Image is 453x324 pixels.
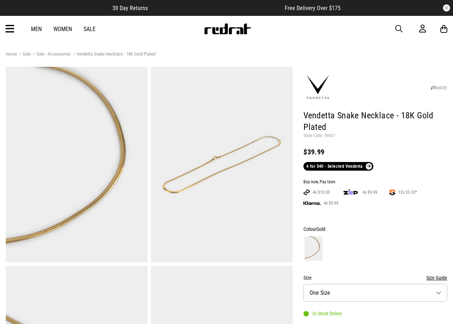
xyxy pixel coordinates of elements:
[151,67,293,262] img: Vendetta Snake Necklace - 18k Gold Plated in Gold
[343,189,358,196] img: zip
[303,162,373,171] a: 4 for $40 - Selected Vendetta
[303,273,447,282] div: Size
[204,23,251,34] img: Redrat logo
[303,110,447,133] h1: Vendetta Snake Necklace - 18K Gold Plated
[17,51,31,58] a: Sale
[360,189,380,195] span: 4x $9.99
[71,51,155,58] a: Vendetta Snake Necklace - 18K Gold Plated
[305,236,323,261] img: Gold
[53,26,72,32] a: Women
[112,5,148,12] span: 30 Day Returns
[303,284,447,302] button: One Size
[303,179,447,185] div: Buy now, Pay later.
[303,311,342,316] div: In Stock Online
[84,26,96,32] a: Sale
[303,73,332,102] img: Vendetta
[395,189,420,195] span: 12x $3.33*
[6,67,147,262] img: Vendetta Snake Necklace - 18k Gold Plated in Gold
[31,26,42,32] a: Men
[431,86,447,91] a: SHARE
[426,273,447,282] button: Size Guide
[321,200,341,206] span: 4x $9.99
[389,189,395,195] img: SPLITPAY
[303,201,321,205] img: KLARNA
[303,133,447,139] p: Style Code: 59657
[310,289,330,296] span: One Size
[6,51,17,57] a: Home
[162,4,270,12] iframe: Customer reviews powered by Trustpilot
[31,51,71,58] a: Sale - Accessories
[303,148,447,156] div: $39.99
[310,189,333,195] span: 4x $10.00
[303,189,310,195] img: AFTERPAY
[285,5,341,12] span: Free Delivery Over $175
[303,225,447,233] div: Colour
[316,226,325,232] span: Gold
